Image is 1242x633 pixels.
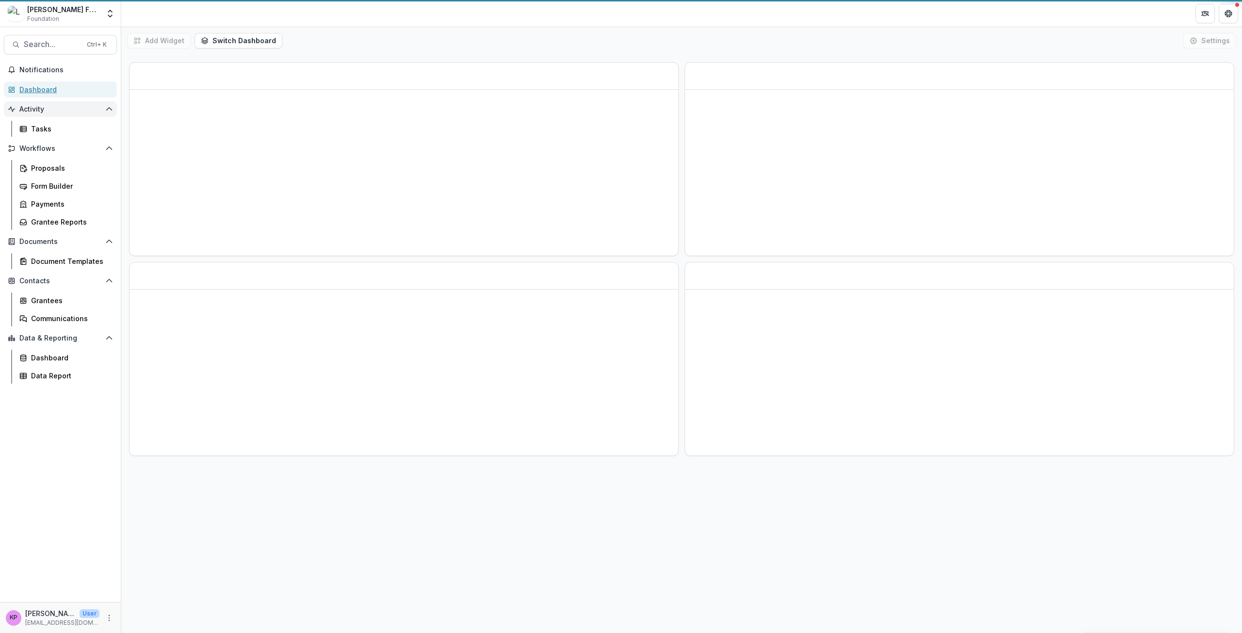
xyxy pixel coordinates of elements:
button: Add Widget [127,33,191,49]
p: User [80,609,99,618]
button: Partners [1195,4,1215,23]
span: Activity [19,105,101,114]
a: Tasks [16,121,117,137]
a: Data Report [16,368,117,384]
button: Open Activity [4,101,117,117]
button: Switch Dashboard [195,33,282,49]
button: Open Data & Reporting [4,330,117,346]
button: Open Documents [4,234,117,249]
div: Proposals [31,163,109,173]
a: Document Templates [16,253,117,269]
button: Search... [4,35,117,54]
button: Open Contacts [4,273,117,289]
div: Communications [31,313,109,324]
div: Form Builder [31,181,109,191]
a: Proposals [16,160,117,176]
span: Documents [19,238,101,246]
div: Grantees [31,295,109,306]
button: Open entity switcher [103,4,117,23]
div: Grantee Reports [31,217,109,227]
div: Tasks [31,124,109,134]
a: Grantees [16,292,117,308]
nav: breadcrumb [125,6,166,20]
div: Data Report [31,371,109,381]
a: Dashboard [4,81,117,97]
span: Contacts [19,277,101,285]
a: Communications [16,310,117,326]
a: Dashboard [16,350,117,366]
div: Payments [31,199,109,209]
p: [EMAIL_ADDRESS][DOMAIN_NAME] [25,618,99,627]
button: Notifications [4,62,117,78]
button: Settings [1183,33,1236,49]
a: Form Builder [16,178,117,194]
img: Lavelle Fund for the Blind [8,6,23,21]
button: Get Help [1219,4,1238,23]
button: More [103,612,115,624]
span: Search... [24,40,81,49]
a: Payments [16,196,117,212]
span: Data & Reporting [19,334,101,342]
p: [PERSON_NAME] [25,608,76,618]
span: Notifications [19,66,113,74]
span: Foundation [27,15,59,23]
span: Workflows [19,145,101,153]
div: Document Templates [31,256,109,266]
div: Dashboard [31,353,109,363]
div: Dashboard [19,84,109,95]
a: Grantee Reports [16,214,117,230]
div: Khanh Phan [10,615,17,621]
button: Open Workflows [4,141,117,156]
div: [PERSON_NAME] Fund for the Blind [27,4,99,15]
div: Ctrl + K [85,39,109,50]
